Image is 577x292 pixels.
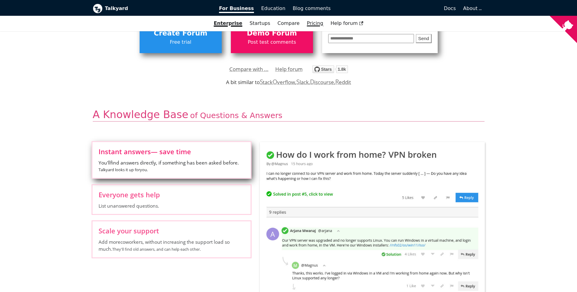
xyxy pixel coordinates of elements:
a: Create ForumFree trial [140,19,222,53]
small: Talkyard looks it up for you . [99,167,148,172]
span: Instant answers — save time [99,148,245,155]
a: Help forum [327,18,367,29]
span: Help forum [331,20,363,26]
small: They'll find old answers, and can help each other. [112,246,201,252]
img: talkyard.svg [312,65,348,73]
h2: A Knowledge Base [93,108,485,122]
a: Demo ForumPost test comments [231,19,313,53]
span: D [310,77,315,86]
span: Blog comments [293,5,331,11]
a: StackOverflow [260,79,295,86]
span: Create Forum [143,28,219,39]
span: Demo Forum [234,28,310,39]
a: For Business [215,3,258,14]
a: Compare [277,20,300,26]
a: Compare with ... [229,65,269,74]
span: Post test comments [234,38,310,46]
a: Slack [296,79,308,86]
span: S [296,77,300,86]
span: Everyone gets help [99,191,245,198]
a: Enterprise [210,18,246,29]
a: Docs [334,3,460,14]
a: Talkyard logoTalkyard [93,4,211,13]
a: Education [258,3,289,14]
a: About [463,5,481,11]
button: Send [416,34,432,43]
span: Docs [444,5,456,11]
a: Reddit [335,79,351,86]
span: O [273,77,277,86]
a: Startups [246,18,274,29]
a: Help forum [275,65,303,74]
span: For Business [219,5,254,13]
b: Talkyard [105,5,211,12]
a: Star debiki/talkyard on GitHub [312,66,348,75]
span: Scale your support [99,227,245,234]
a: Discourse [310,79,334,86]
span: Education [261,5,286,11]
img: Talkyard logo [93,4,103,13]
span: S [260,77,263,86]
span: of Questions & Answers [190,111,282,120]
a: Pricing [303,18,327,29]
span: You'll find answers directly, if something has been asked before. [99,159,245,173]
span: Free trial [143,38,219,46]
span: R [335,77,339,86]
a: Blog comments [289,3,334,14]
span: List unanswered questions. [99,202,245,209]
span: Add more coworkers , without increasing the support load so much. [99,239,245,253]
